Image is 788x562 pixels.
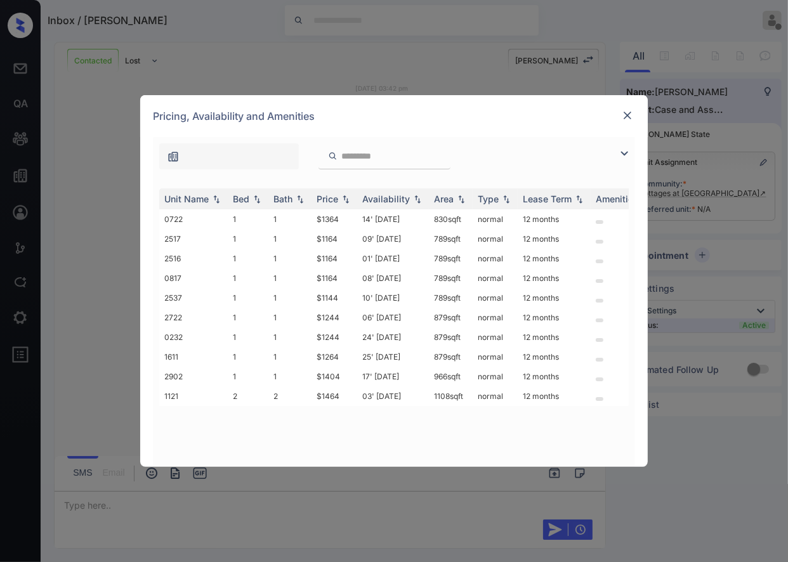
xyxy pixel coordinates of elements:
td: normal [473,367,518,386]
td: 1 [228,209,268,229]
td: 830 sqft [429,209,473,229]
td: normal [473,386,518,406]
td: 06' [DATE] [357,308,429,327]
td: 1 [268,327,312,347]
td: 2516 [159,249,228,268]
td: 0817 [159,268,228,288]
td: 1 [228,268,268,288]
div: Lease Term [523,193,572,204]
td: 12 months [518,327,591,347]
td: 1611 [159,347,228,367]
td: 1 [228,347,268,367]
img: sorting [294,195,306,204]
td: 12 months [518,367,591,386]
td: 1 [268,308,312,327]
td: 01' [DATE] [357,249,429,268]
td: $1264 [312,347,357,367]
td: $1404 [312,367,357,386]
div: Price [317,193,338,204]
td: 789 sqft [429,268,473,288]
td: 14' [DATE] [357,209,429,229]
td: 879 sqft [429,308,473,327]
td: 1121 [159,386,228,406]
div: Amenities [596,193,638,204]
td: $1164 [312,249,357,268]
td: $1164 [312,229,357,249]
td: 1 [228,229,268,249]
td: 12 months [518,249,591,268]
td: $1244 [312,327,357,347]
td: $1164 [312,268,357,288]
td: 2537 [159,288,228,308]
td: 789 sqft [429,249,473,268]
td: 1 [268,249,312,268]
td: 879 sqft [429,327,473,347]
td: 1 [228,327,268,347]
td: 879 sqft [429,347,473,367]
img: sorting [339,195,352,204]
td: 1 [228,288,268,308]
td: 1 [268,229,312,249]
td: normal [473,268,518,288]
div: Bed [233,193,249,204]
td: normal [473,308,518,327]
td: 1 [268,288,312,308]
td: 12 months [518,209,591,229]
td: 12 months [518,229,591,249]
td: 1 [228,308,268,327]
td: 12 months [518,288,591,308]
td: 09' [DATE] [357,229,429,249]
img: sorting [210,195,223,204]
td: 789 sqft [429,288,473,308]
td: $1144 [312,288,357,308]
td: 0722 [159,209,228,229]
td: $1364 [312,209,357,229]
td: 12 months [518,268,591,288]
td: 1 [228,249,268,268]
div: Type [478,193,499,204]
td: 2517 [159,229,228,249]
td: 10' [DATE] [357,288,429,308]
td: 1 [268,347,312,367]
td: 2 [268,386,312,406]
td: 966 sqft [429,367,473,386]
td: normal [473,288,518,308]
td: 2902 [159,367,228,386]
td: 1108 sqft [429,386,473,406]
td: 1 [228,367,268,386]
td: 24' [DATE] [357,327,429,347]
img: icon-zuma [167,150,180,163]
img: sorting [455,195,468,204]
td: 1 [268,209,312,229]
td: 1 [268,268,312,288]
td: normal [473,249,518,268]
td: 12 months [518,308,591,327]
td: 17' [DATE] [357,367,429,386]
img: sorting [251,195,263,204]
div: Area [434,193,454,204]
td: normal [473,229,518,249]
td: 12 months [518,386,591,406]
td: 789 sqft [429,229,473,249]
img: sorting [500,195,513,204]
td: $1244 [312,308,357,327]
img: close [621,109,634,122]
div: Availability [362,193,410,204]
td: 25' [DATE] [357,347,429,367]
div: Bath [273,193,292,204]
img: icon-zuma [617,146,632,161]
td: 08' [DATE] [357,268,429,288]
img: sorting [573,195,586,204]
td: 1 [268,367,312,386]
td: 12 months [518,347,591,367]
div: Pricing, Availability and Amenities [140,95,648,137]
td: normal [473,347,518,367]
td: normal [473,327,518,347]
td: 2 [228,386,268,406]
img: sorting [411,195,424,204]
td: 2722 [159,308,228,327]
div: Unit Name [164,193,209,204]
td: 03' [DATE] [357,386,429,406]
td: normal [473,209,518,229]
td: 0232 [159,327,228,347]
